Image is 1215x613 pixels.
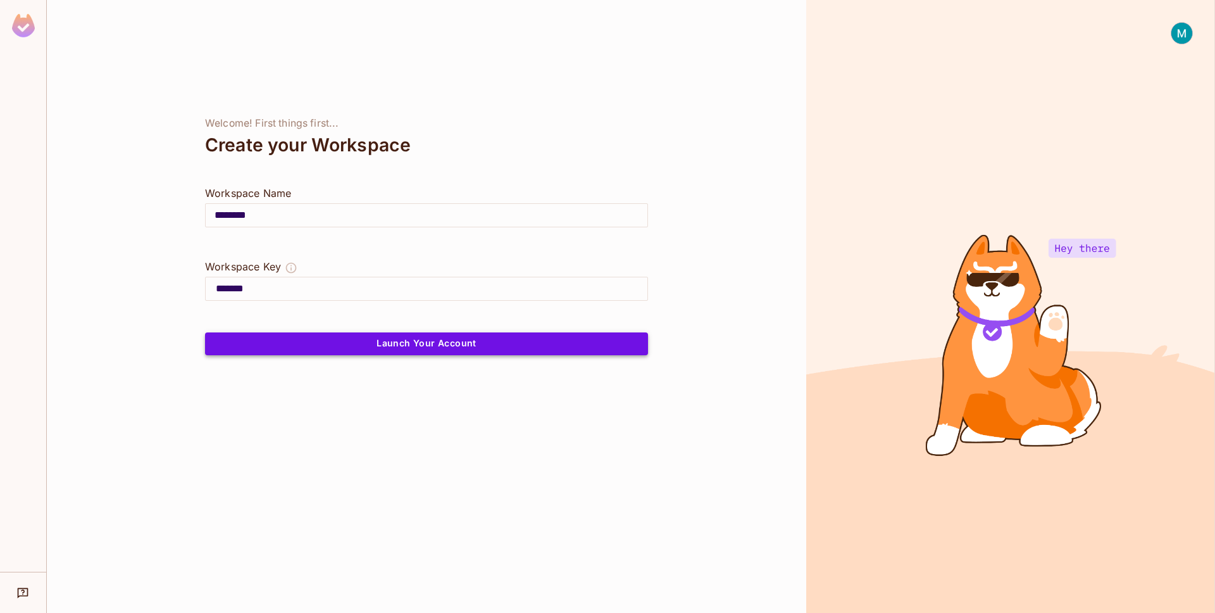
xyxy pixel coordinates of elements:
div: Welcome! First things first... [205,117,648,130]
div: Help & Updates [9,580,37,605]
div: Workspace Name [205,186,648,201]
img: Mina Atef [1171,23,1192,44]
button: Launch Your Account [205,332,648,355]
button: The Workspace Key is unique, and serves as the identifier of your workspace. [285,259,297,277]
div: Workspace Key [205,259,281,274]
div: Create your Workspace [205,130,648,160]
img: SReyMgAAAABJRU5ErkJggg== [12,14,35,37]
